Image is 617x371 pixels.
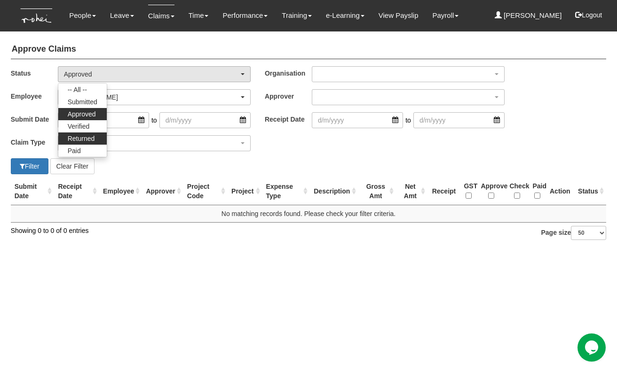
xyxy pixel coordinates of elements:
[148,5,174,27] a: Claims
[312,112,403,128] input: d/m/yyyy
[11,112,58,126] label: Submit Date
[11,205,607,222] td: No matching records found. Please check your filter criteria.
[189,5,209,26] a: Time
[506,178,529,205] th: Check
[11,178,55,205] th: Submit Date : activate to sort column ascending
[149,112,159,128] span: to
[310,178,358,205] th: Description : activate to sort column ascending
[262,178,310,205] th: Expense Type : activate to sort column ascending
[529,178,546,205] th: Paid
[68,146,81,155] span: Paid
[50,158,95,174] button: Clear Filter
[64,70,239,79] div: Approved
[142,178,183,205] th: Approver : activate to sort column ascending
[64,93,239,102] div: [PERSON_NAME]
[58,66,251,82] button: Approved
[58,89,251,105] button: [PERSON_NAME]
[159,112,251,128] input: d/m/yyyy
[11,89,58,103] label: Employee
[546,178,574,205] th: Action
[432,5,459,26] a: Payroll
[69,5,96,26] a: People
[265,89,312,103] label: Approver
[427,178,460,205] th: Receipt
[110,5,134,26] a: Leave
[569,4,609,26] button: Logout
[379,5,419,26] a: View Payslip
[495,5,562,26] a: [PERSON_NAME]
[282,5,312,26] a: Training
[68,122,90,131] span: Verified
[11,135,58,149] label: Claim Type
[571,226,606,240] select: Page size
[541,226,606,240] label: Page size
[183,178,228,205] th: Project Code : activate to sort column ascending
[228,178,262,205] th: Project : activate to sort column ascending
[68,109,96,119] span: Approved
[265,66,312,80] label: Organisation
[11,158,48,174] button: Filter
[222,5,268,26] a: Performance
[460,178,477,205] th: GST
[68,85,87,94] span: -- All --
[413,112,505,128] input: d/m/yyyy
[11,40,607,59] h4: Approve Claims
[265,112,312,126] label: Receipt Date
[11,66,58,80] label: Status
[68,97,97,107] span: Submitted
[358,178,396,205] th: Gross Amt : activate to sort column ascending
[54,178,99,205] th: Receipt Date : activate to sort column ascending
[574,178,606,205] th: Status : activate to sort column ascending
[477,178,506,205] th: Approve
[577,333,608,362] iframe: chat widget
[403,112,413,128] span: to
[99,178,142,205] th: Employee : activate to sort column ascending
[396,178,427,205] th: Net Amt : activate to sort column ascending
[326,5,364,26] a: e-Learning
[68,134,95,143] span: Returned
